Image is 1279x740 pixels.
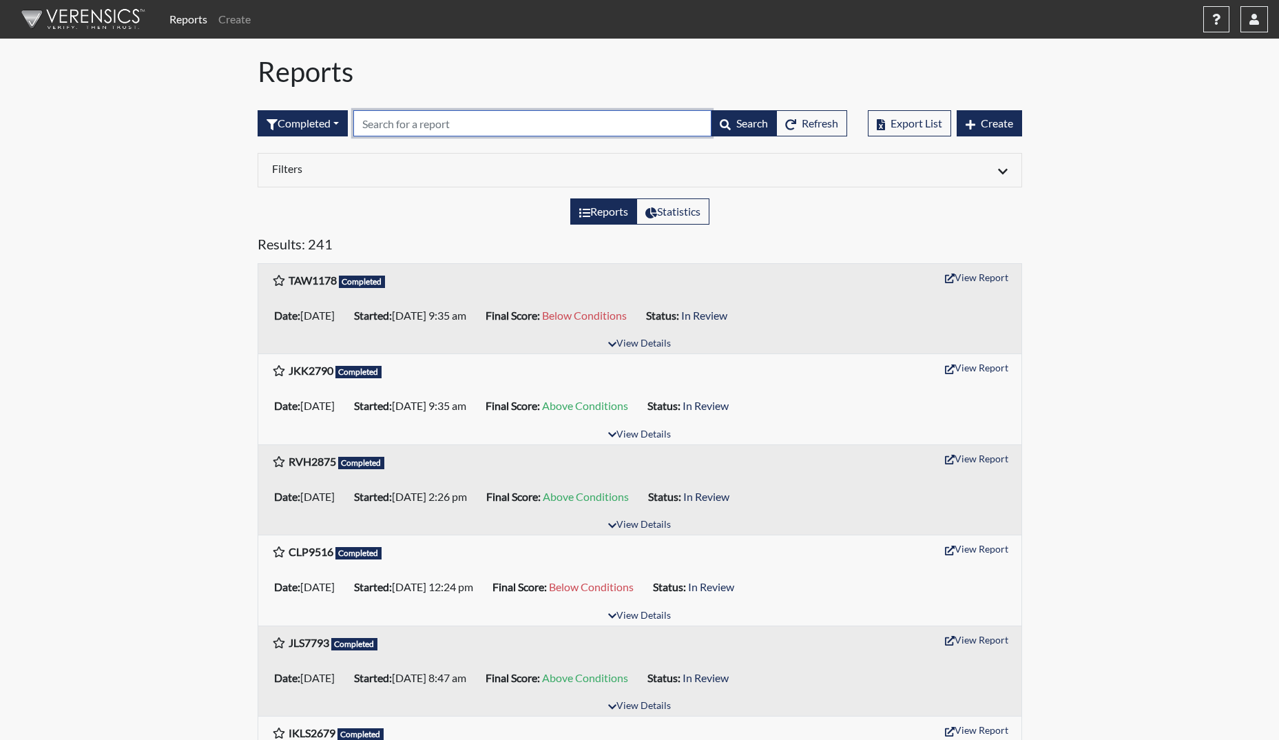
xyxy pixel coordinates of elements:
[331,638,378,650] span: Completed
[349,667,480,689] li: [DATE] 8:47 am
[335,547,382,559] span: Completed
[542,309,627,322] span: Below Conditions
[486,399,540,412] b: Final Score:
[957,110,1022,136] button: Create
[711,110,777,136] button: Search
[354,399,392,412] b: Started:
[981,116,1013,130] span: Create
[269,667,349,689] li: [DATE]
[681,309,727,322] span: In Review
[274,671,300,684] b: Date:
[269,576,349,598] li: [DATE]
[543,490,629,503] span: Above Conditions
[939,267,1015,288] button: View Report
[338,457,385,469] span: Completed
[602,607,677,626] button: View Details
[289,274,337,287] b: TAW1178
[736,116,768,130] span: Search
[262,162,1018,178] div: Click to expand/collapse filters
[269,305,349,327] li: [DATE]
[486,490,541,503] b: Final Score:
[164,6,213,33] a: Reports
[289,545,333,558] b: CLP9516
[349,395,480,417] li: [DATE] 9:35 am
[939,538,1015,559] button: View Report
[486,309,540,322] b: Final Score:
[776,110,847,136] button: Refresh
[939,629,1015,650] button: View Report
[289,455,336,468] b: RVH2875
[542,671,628,684] span: Above Conditions
[653,580,686,593] b: Status:
[274,399,300,412] b: Date:
[349,486,481,508] li: [DATE] 2:26 pm
[354,490,392,503] b: Started:
[570,198,637,225] label: View the list of reports
[647,399,680,412] b: Status:
[939,357,1015,378] button: View Report
[339,276,386,288] span: Completed
[354,580,392,593] b: Started:
[335,366,382,378] span: Completed
[683,671,729,684] span: In Review
[354,671,392,684] b: Started:
[542,399,628,412] span: Above Conditions
[258,55,1022,88] h1: Reports
[602,426,677,444] button: View Details
[492,580,547,593] b: Final Score:
[269,486,349,508] li: [DATE]
[289,636,329,649] b: JLS7793
[868,110,951,136] button: Export List
[683,490,729,503] span: In Review
[349,305,480,327] li: [DATE] 9:35 am
[688,580,734,593] span: In Review
[258,110,348,136] div: Filter by interview status
[549,580,634,593] span: Below Conditions
[683,399,729,412] span: In Review
[274,309,300,322] b: Date:
[269,395,349,417] li: [DATE]
[647,671,680,684] b: Status:
[602,697,677,716] button: View Details
[289,726,335,739] b: IKLS2679
[891,116,942,130] span: Export List
[353,110,711,136] input: Search by Registration ID, Interview Number, or Investigation Name.
[258,236,1022,258] h5: Results: 241
[939,448,1015,469] button: View Report
[636,198,709,225] label: View statistics about completed interviews
[354,309,392,322] b: Started:
[602,335,677,353] button: View Details
[289,364,333,377] b: JKK2790
[648,490,681,503] b: Status:
[272,162,630,175] h6: Filters
[274,490,300,503] b: Date:
[258,110,348,136] button: Completed
[349,576,487,598] li: [DATE] 12:24 pm
[646,309,679,322] b: Status:
[802,116,838,130] span: Refresh
[213,6,256,33] a: Create
[274,580,300,593] b: Date:
[602,516,677,535] button: View Details
[486,671,540,684] b: Final Score:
